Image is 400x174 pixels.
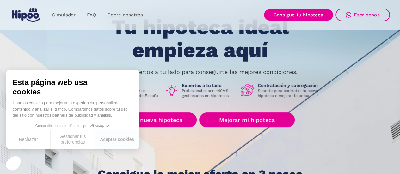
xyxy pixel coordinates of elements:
[182,82,236,88] h1: Expertos a tu lado
[258,88,323,98] p: Soporte para contratar tu nueva hipoteca o mejorar la actual
[182,88,236,98] p: Profesionales con +40M€ gestionados en hipotecas
[105,112,197,127] a: Buscar nueva hipoteca
[81,9,102,21] a: FAQ
[258,82,323,88] h1: Contratación y subrogación
[46,9,81,21] a: Simulador
[354,12,380,18] div: Escríbenos
[10,6,41,24] a: home
[199,112,294,127] a: Mejorar mi hipoteca
[80,16,320,62] h1: Tu hipoteca ideal empieza aquí
[335,9,390,21] a: Escríbenos
[103,69,298,75] p: Nuestros expertos a tu lado para conseguirte las mejores condiciones.
[102,9,149,21] a: Sobre nosotros
[264,9,333,21] a: Consigue tu hipoteca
